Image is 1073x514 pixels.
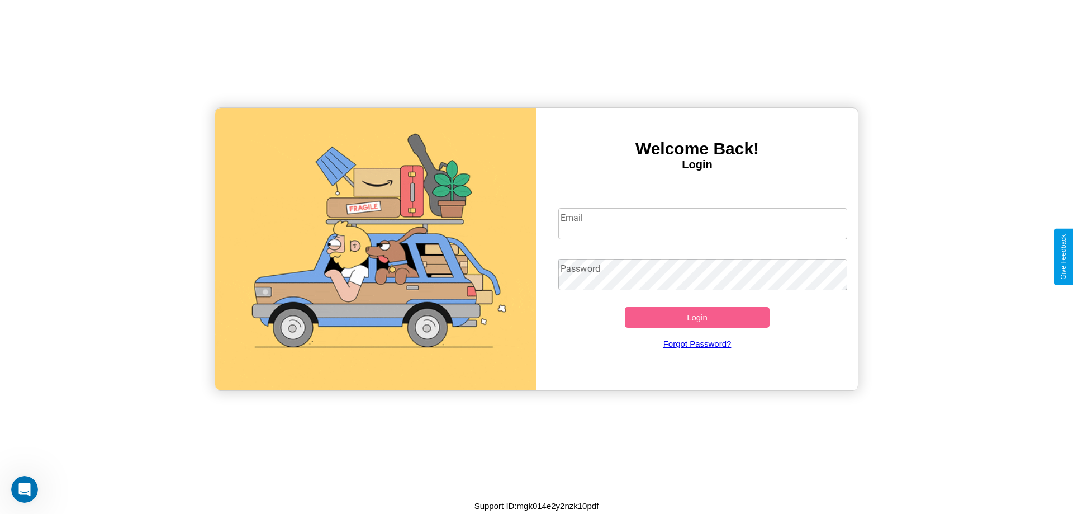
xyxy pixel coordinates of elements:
p: Support ID: mgk014e2y2nzk10pdf [474,498,599,513]
div: Give Feedback [1060,234,1067,280]
button: Login [625,307,770,328]
iframe: Intercom live chat [11,476,38,503]
a: Forgot Password? [553,328,842,360]
h3: Welcome Back! [536,139,858,158]
img: gif [215,108,536,390]
h4: Login [536,158,858,171]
